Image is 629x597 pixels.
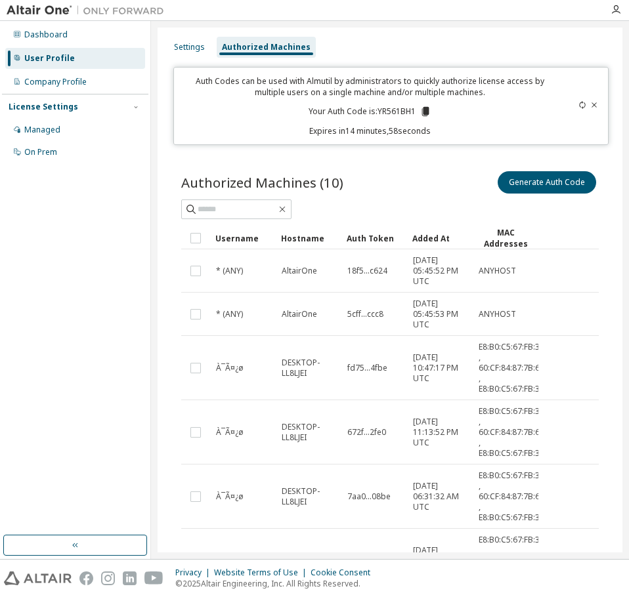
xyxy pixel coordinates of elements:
[479,309,516,319] span: ANYHOST
[175,578,378,589] p: © 2025 Altair Engineering, Inc. All Rights Reserved.
[24,125,60,135] div: Managed
[24,30,68,40] div: Dashboard
[215,228,271,249] div: Username
[4,571,72,585] img: altair_logo.svg
[144,571,163,585] img: youtube.svg
[412,228,467,249] div: Added At
[214,567,311,578] div: Website Terms of Use
[413,545,467,577] span: [DATE] 06:32:25 AM UTC
[347,363,387,373] span: fd75...4fbe
[479,406,545,459] span: E8:B0:C5:67:FB:38 , 60:CF:84:87:7B:6F , E8:B0:C5:67:FB:3C
[24,77,87,87] div: Company Profile
[311,567,378,578] div: Cookie Consent
[413,417,467,448] span: [DATE] 11:13:52 PM UTC
[282,486,336,507] span: DESKTOP-LL8LJEI
[123,571,137,585] img: linkedin.svg
[216,363,244,373] span: À¯Ã¤¿ø
[347,309,383,319] span: 5cff...ccc8
[282,266,317,276] span: AltairOne
[413,352,467,384] span: [DATE] 10:47:17 PM UTC
[478,227,533,249] div: MAC Addresses
[413,255,467,287] span: [DATE] 05:45:52 PM UTC
[182,125,559,136] p: Expires in 14 minutes, 58 seconds
[498,171,596,194] button: Generate Auth Code
[101,571,115,585] img: instagram.svg
[282,309,317,319] span: AltairOne
[7,4,171,17] img: Altair One
[347,427,386,438] span: 672f...2fe0
[174,42,205,52] div: Settings
[282,422,336,443] span: DESKTOP-LL8LJEI
[216,266,243,276] span: * (ANY)
[479,470,545,523] span: E8:B0:C5:67:FB:38 , 60:CF:84:87:7B:6F , E8:B0:C5:67:FB:3C
[182,75,559,98] p: Auth Codes can be used with Almutil by administrators to quickly authorize license access by mult...
[479,342,545,394] span: E8:B0:C5:67:FB:38 , 60:CF:84:87:7B:6F , E8:B0:C5:67:FB:3C
[216,427,244,438] span: À¯Ã¤¿ø
[413,298,467,330] span: [DATE] 05:45:53 PM UTC
[282,358,336,379] span: DESKTOP-LL8LJEI
[216,309,243,319] span: * (ANY)
[216,491,244,502] span: À¯Ã¤¿ø
[24,53,75,64] div: User Profile
[413,481,467,512] span: [DATE] 06:31:32 AM UTC
[347,266,387,276] span: 18f5...c624
[222,42,311,52] div: Authorized Machines
[479,535,545,587] span: E8:B0:C5:67:FB:38 , 60:CF:84:87:7B:6F , E8:B0:C5:67:FB:3C
[282,550,336,571] span: DESKTOP-LL8LJEI
[347,228,402,249] div: Auth Token
[479,266,516,276] span: ANYHOST
[347,491,391,502] span: 7aa0...08be
[175,567,214,578] div: Privacy
[24,147,57,157] div: On Prem
[79,571,93,585] img: facebook.svg
[281,228,336,249] div: Hostname
[181,173,343,192] span: Authorized Machines (10)
[9,102,78,112] div: License Settings
[309,106,431,117] p: Your Auth Code is: YR561BH1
